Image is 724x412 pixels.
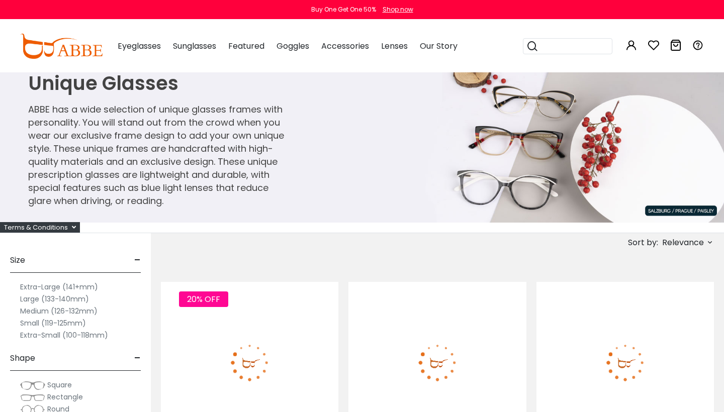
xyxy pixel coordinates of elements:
span: Eyeglasses [118,40,161,52]
img: Brown Ocean Gate - Combination ,Universal Bridge Fit [348,318,526,407]
span: Shape [10,346,35,370]
img: Cream Sonia - Acetate ,Eyeglasses [161,318,338,407]
div: Shop now [383,5,413,14]
label: Large (133-140mm) [20,293,89,305]
span: Sort by: [628,237,658,248]
span: Featured [228,40,264,52]
a: Shop now [378,5,413,14]
span: Our Story [420,40,458,52]
span: Rectangle [47,392,83,402]
img: Striped Piggott - Acetate ,Universal Bridge Fit [536,318,714,407]
span: Size [10,248,25,272]
span: Lenses [381,40,408,52]
span: Accessories [321,40,369,52]
h1: Unique Glasses [28,72,286,95]
img: abbeglasses.com [20,34,103,59]
span: - [134,346,141,370]
span: Relevance [662,234,704,252]
label: Extra-Large (141+mm) [20,281,98,293]
span: Sunglasses [173,40,216,52]
span: Square [47,380,72,390]
span: 20% OFF [179,291,228,307]
p: ABBE has a wide selection of unique glasses frames with personality. You will stand out from the ... [28,103,286,208]
label: Extra-Small (100-118mm) [20,329,108,341]
div: Buy One Get One 50% [311,5,376,14]
span: - [134,248,141,272]
img: Rectangle.png [20,392,45,402]
label: Medium (126-132mm) [20,305,98,317]
img: Square.png [20,380,45,390]
label: Small (119-125mm) [20,317,86,329]
span: Goggles [277,40,309,52]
